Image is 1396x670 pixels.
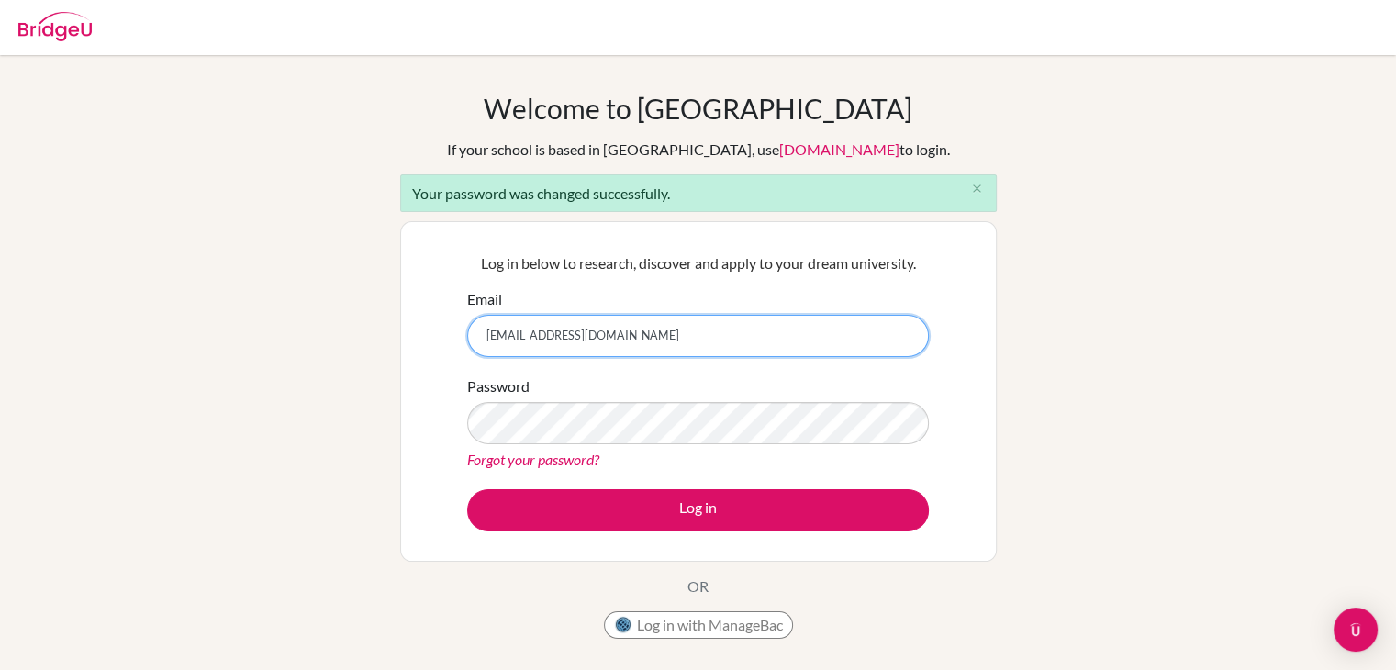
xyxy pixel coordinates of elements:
[467,375,530,397] label: Password
[447,139,950,161] div: If your school is based in [GEOGRAPHIC_DATA], use to login.
[604,611,793,639] button: Log in with ManageBac
[687,575,709,597] p: OR
[467,489,929,531] button: Log in
[484,92,912,125] h1: Welcome to [GEOGRAPHIC_DATA]
[779,140,899,158] a: [DOMAIN_NAME]
[467,451,599,468] a: Forgot your password?
[970,182,984,195] i: close
[1334,608,1378,652] div: Open Intercom Messenger
[467,252,929,274] p: Log in below to research, discover and apply to your dream university.
[959,175,996,203] button: Close
[467,288,502,310] label: Email
[18,12,92,41] img: Bridge-U
[400,174,997,212] div: Your password was changed successfully.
